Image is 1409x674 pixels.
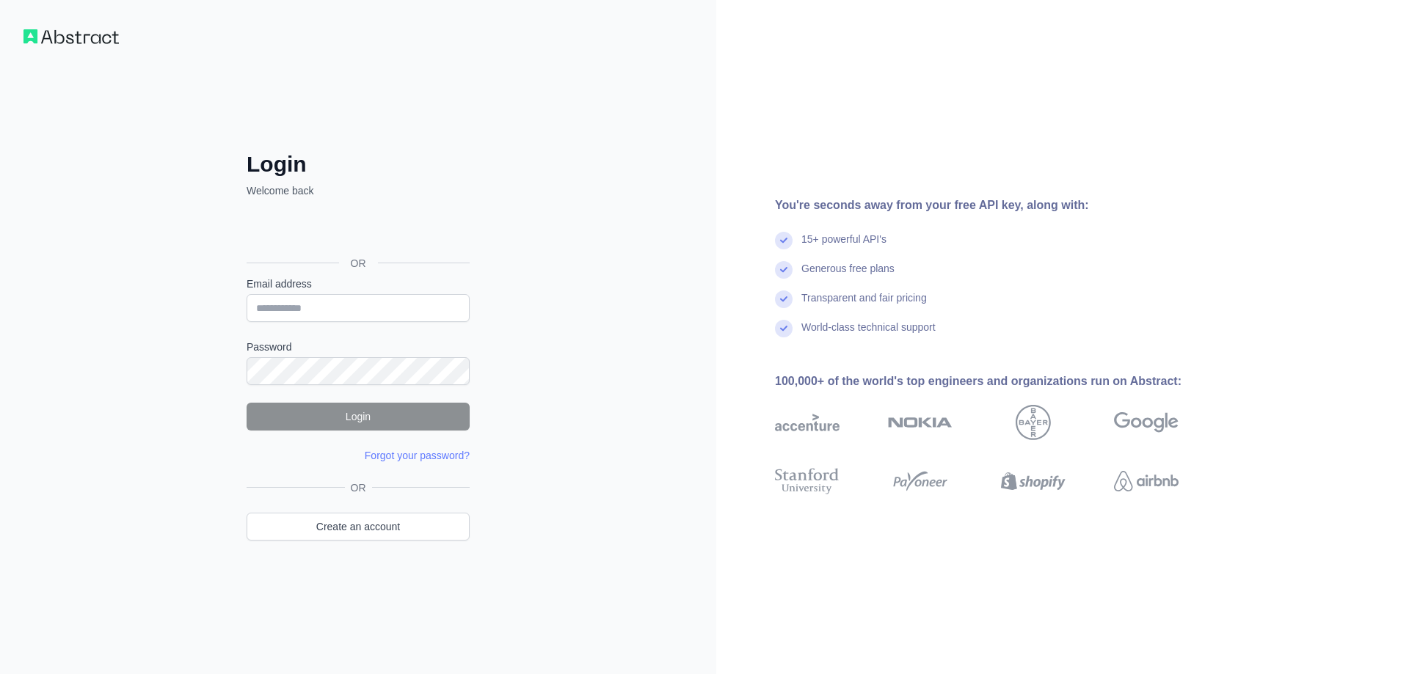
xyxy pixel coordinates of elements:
[775,405,840,440] img: accenture
[801,290,927,320] div: Transparent and fair pricing
[247,340,470,354] label: Password
[365,450,470,461] a: Forgot your password?
[1114,405,1179,440] img: google
[775,232,793,249] img: check mark
[888,465,953,497] img: payoneer
[801,261,895,290] div: Generous free plans
[888,405,953,440] img: nokia
[339,256,378,271] span: OR
[801,320,936,349] div: World-class technical support
[775,197,1226,214] div: You're seconds away from your free API key, along with:
[1016,405,1051,440] img: bayer
[239,214,474,246] iframe: Schaltfläche „Über Google anmelden“
[247,403,470,431] button: Login
[247,513,470,541] a: Create an account
[247,276,470,291] label: Email address
[775,261,793,279] img: check mark
[775,290,793,308] img: check mark
[345,480,372,495] span: OR
[775,465,840,497] img: stanford university
[247,151,470,177] h2: Login
[1114,465,1179,497] img: airbnb
[23,29,119,44] img: Workflow
[1001,465,1066,497] img: shopify
[801,232,886,261] div: 15+ powerful API's
[247,183,470,198] p: Welcome back
[775,320,793,337] img: check mark
[775,373,1226,390] div: 100,000+ of the world's top engineers and organizations run on Abstract:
